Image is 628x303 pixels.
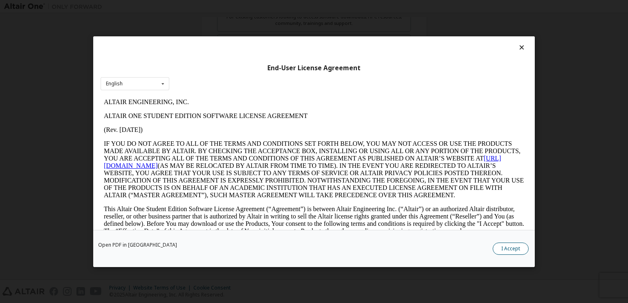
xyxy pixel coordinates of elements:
p: (Rev. [DATE]) [3,31,424,38]
p: ALTAIR ONE STUDENT EDITION SOFTWARE LICENSE AGREEMENT [3,17,424,25]
a: [URL][DOMAIN_NAME] [3,60,401,74]
p: ALTAIR ENGINEERING, INC. [3,3,424,11]
div: End-User License Agreement [101,64,527,72]
a: Open PDF in [GEOGRAPHIC_DATA] [98,242,177,247]
div: English [106,81,123,86]
p: This Altair One Student Edition Software License Agreement (“Agreement”) is between Altair Engine... [3,110,424,140]
button: I Accept [493,242,529,254]
p: IF YOU DO NOT AGREE TO ALL OF THE TERMS AND CONDITIONS SET FORTH BELOW, YOU MAY NOT ACCESS OR USE... [3,45,424,104]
